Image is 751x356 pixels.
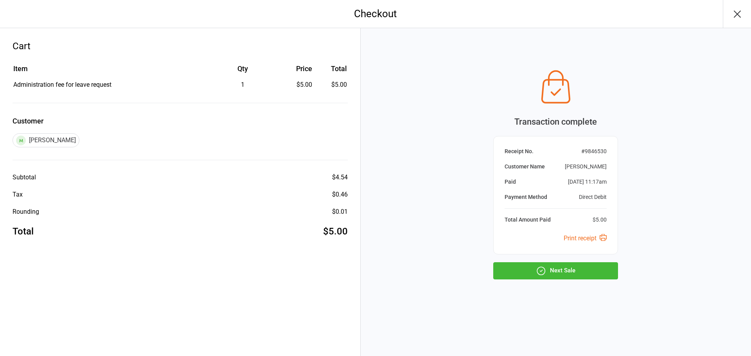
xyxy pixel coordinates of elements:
[332,173,348,182] div: $4.54
[505,163,545,171] div: Customer Name
[13,207,39,216] div: Rounding
[565,163,607,171] div: [PERSON_NAME]
[564,234,607,242] a: Print receipt
[278,80,312,89] div: $5.00
[13,133,79,147] div: [PERSON_NAME]
[505,216,551,224] div: Total Amount Paid
[13,224,34,238] div: Total
[278,63,312,74] div: Price
[315,80,347,89] td: $5.00
[13,190,23,199] div: Tax
[13,116,348,126] label: Customer
[505,147,534,156] div: Receipt No.
[13,39,348,53] div: Cart
[568,178,607,186] div: [DATE] 11:17am
[493,262,618,279] button: Next Sale
[581,147,607,156] div: # 9846530
[505,178,516,186] div: Paid
[332,190,348,199] div: $0.46
[208,80,277,89] div: 1
[579,193,607,201] div: Direct Debit
[315,63,347,79] th: Total
[332,207,348,216] div: $0.01
[13,81,111,88] span: Administration fee for leave request
[208,63,277,79] th: Qty
[493,115,618,128] div: Transaction complete
[13,63,207,79] th: Item
[13,173,36,182] div: Subtotal
[593,216,607,224] div: $5.00
[505,193,547,201] div: Payment Method
[323,224,348,238] div: $5.00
